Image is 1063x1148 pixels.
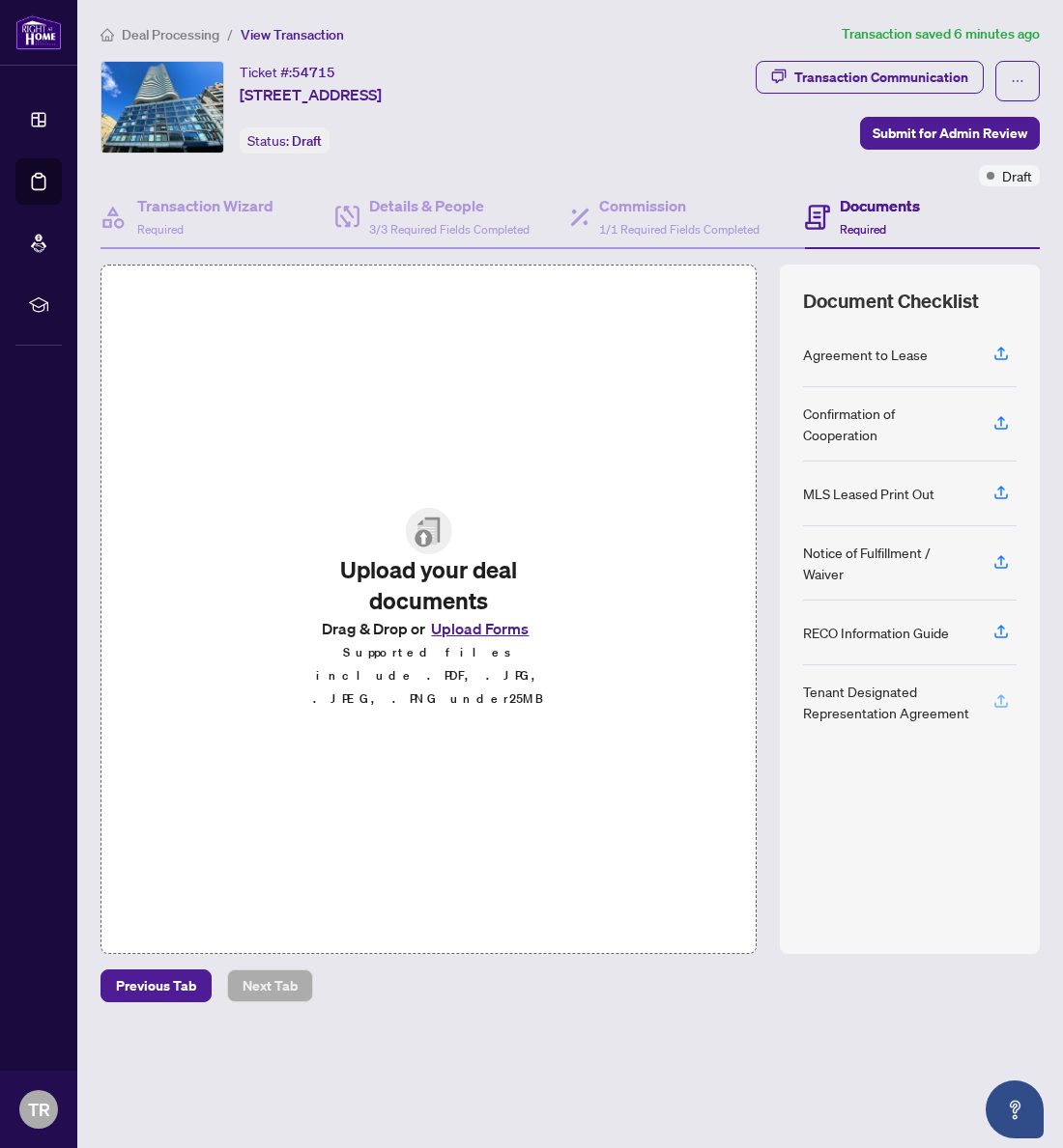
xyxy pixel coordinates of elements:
[15,14,62,50] img: logo
[756,61,984,94] button: Transaction Communication
[842,23,1040,45] article: Transaction saved 6 minutes ago
[425,616,534,641] button: Upload Forms
[240,83,382,106] span: [STREET_ADDRESS]
[227,23,233,45] li: /
[873,118,1027,149] span: Submit for Admin Review
[227,969,313,1002] button: Next Tab
[1002,165,1032,186] span: Draft
[840,222,886,237] span: Required
[803,483,934,504] div: MLS Leased Print Out
[840,194,920,217] h4: Documents
[240,127,330,154] div: Status:
[803,622,949,643] div: RECO Information Guide
[860,117,1040,150] button: Submit for Admin Review
[599,222,760,237] span: 1/1 Required Fields Completed
[288,492,568,726] span: File UploadUpload your deal documentsDrag & Drop orUpload FormsSupported files include .PDF, .JPG...
[803,288,979,315] span: Document Checklist
[116,970,196,1001] span: Previous Tab
[101,969,212,1002] button: Previous Tab
[1011,74,1024,88] span: ellipsis
[137,222,184,237] span: Required
[122,26,219,43] span: Deal Processing
[28,1096,50,1123] span: TR
[240,61,335,83] div: Ticket #:
[322,616,534,641] span: Drag & Drop or
[803,681,970,723] div: Tenant Designated Representation Agreement
[292,64,335,81] span: 54715
[303,641,553,711] p: Supported files include .PDF, .JPG, .JPEG, .PNG under 25 MB
[803,344,928,365] div: Agreement to Lease
[599,194,760,217] h4: Commission
[369,194,530,217] h4: Details & People
[241,26,344,43] span: View Transaction
[794,62,968,93] div: Transaction Communication
[101,62,223,153] img: IMG-C12271565_1.jpg
[137,194,273,217] h4: Transaction Wizard
[292,132,322,150] span: Draft
[405,508,451,554] img: File Upload
[986,1080,1044,1138] button: Open asap
[369,222,530,237] span: 3/3 Required Fields Completed
[101,28,114,42] span: home
[803,542,970,584] div: Notice of Fulfillment / Waiver
[803,403,970,445] div: Confirmation of Cooperation
[303,554,553,616] h2: Upload your deal documents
